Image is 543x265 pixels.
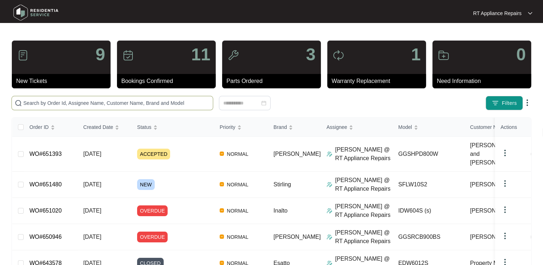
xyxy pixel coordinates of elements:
span: Brand [273,123,287,131]
p: 1 [411,46,421,63]
span: Priority [220,123,235,131]
p: Warranty Replacement [332,77,426,85]
th: Created Date [78,118,131,137]
th: Order ID [24,118,78,137]
img: residentia service logo [11,2,61,23]
img: icon [438,50,449,61]
img: icon [17,50,29,61]
img: filter icon [492,99,499,107]
span: [DATE] [83,151,101,157]
span: OVERDUE [137,232,168,242]
span: ACCEPTED [137,149,170,159]
span: [DATE] [83,181,101,187]
span: [DATE] [83,208,101,214]
a: WO#651393 [29,151,62,157]
td: GGSHPD800W [393,137,464,172]
p: [PERSON_NAME] @ RT Appliance Repairs [335,228,393,246]
span: [PERSON_NAME] [273,151,321,157]
img: Vercel Logo [220,182,224,186]
span: Customer Name [470,123,507,131]
span: Order ID [29,123,49,131]
img: dropdown arrow [501,179,509,188]
input: Search by Order Id, Assignee Name, Customer Name, Brand and Model [23,99,210,107]
img: dropdown arrow [501,232,509,240]
td: SFLW10S2 [393,172,464,198]
span: [DATE] [83,234,101,240]
span: [PERSON_NAME] [470,180,518,189]
img: Vercel Logo [220,261,224,265]
span: Created Date [83,123,113,131]
span: [PERSON_NAME] and [PERSON_NAME] ... [470,141,527,167]
span: NORMAL [224,180,251,189]
th: Actions [495,118,531,137]
a: WO#651480 [29,181,62,187]
img: dropdown arrow [528,11,532,15]
p: RT Appliance Repairs [473,10,521,17]
span: Stirling [273,181,291,187]
td: GGSRCB900BS [393,224,464,250]
p: Bookings Confirmed [121,77,216,85]
img: icon [122,50,134,61]
p: 9 [95,46,105,63]
p: [PERSON_NAME] @ RT Appliance Repairs [335,202,393,219]
th: Status [131,118,214,137]
span: OVERDUE [137,205,168,216]
img: dropdown arrow [501,205,509,214]
th: Brand [268,118,321,137]
img: Vercel Logo [220,208,224,213]
img: Assigner Icon [327,182,332,187]
span: [PERSON_NAME] [470,206,518,215]
a: WO#650946 [29,234,62,240]
img: Vercel Logo [220,234,224,239]
p: [PERSON_NAME] @ RT Appliance Repairs [335,145,393,163]
span: Filters [502,99,517,107]
img: Vercel Logo [220,152,224,156]
p: 3 [306,46,315,63]
p: 0 [516,46,526,63]
img: dropdown arrow [501,149,509,157]
span: NORMAL [224,150,251,158]
th: Assignee [321,118,393,137]
p: Need Information [437,77,531,85]
p: Parts Ordered [226,77,321,85]
img: Assigner Icon [327,234,332,240]
img: search-icon [15,99,22,107]
span: Model [398,123,412,131]
th: Customer Name [464,118,536,137]
p: 11 [191,46,210,63]
td: IDW604S (s) [393,198,464,224]
span: Status [137,123,151,131]
img: icon [228,50,239,61]
img: Assigner Icon [327,151,332,157]
span: Inalto [273,208,287,214]
span: NORMAL [224,233,251,241]
span: Assignee [327,123,347,131]
img: dropdown arrow [523,98,532,107]
button: filter iconFilters [486,96,523,110]
span: NEW [137,179,155,190]
th: Model [393,118,464,137]
span: [PERSON_NAME]... [470,233,522,241]
span: [PERSON_NAME] [273,234,321,240]
span: NORMAL [224,206,251,215]
p: [PERSON_NAME] @ RT Appliance Repairs [335,176,393,193]
img: icon [333,50,344,61]
img: Assigner Icon [327,208,332,214]
a: WO#651020 [29,208,62,214]
th: Priority [214,118,268,137]
p: New Tickets [16,77,111,85]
